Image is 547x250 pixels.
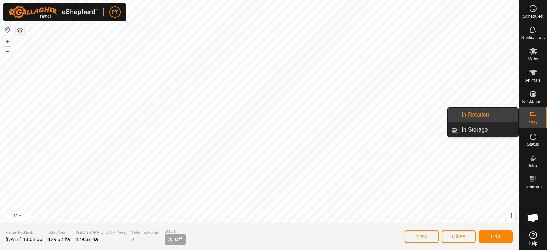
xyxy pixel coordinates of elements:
span: Watering Points [131,229,159,235]
span: Notifications [521,36,545,40]
a: Help [519,228,547,248]
span: 129.37 ha [76,236,98,242]
span: Off [174,236,182,243]
span: 129.52 ha [48,236,70,242]
button: i [507,212,515,220]
span: Total Area [48,229,70,235]
span: Infra [528,164,537,168]
span: In Rotation [462,111,489,119]
span: Virtual Paddock [6,229,42,235]
span: 2 [131,236,134,242]
button: Reset Map [3,26,12,34]
span: Schedules [523,14,543,18]
button: Map Layers [16,26,24,34]
span: PT [112,9,118,16]
span: Status [165,228,186,234]
button: – [3,47,12,55]
span: [GEOGRAPHIC_DATA] Area [76,229,126,235]
span: Mobs [528,57,538,61]
span: Animals [525,78,541,83]
span: Help [528,241,537,245]
a: In Rotation [457,108,518,122]
a: In Storage [457,123,518,137]
a: Contact Us [266,214,287,220]
span: [DATE] 18:03:56 [6,236,42,242]
li: In Rotation [448,108,518,122]
span: Neckbands [522,100,543,104]
span: Heatmap [524,185,542,189]
span: View [416,234,427,239]
img: Gallagher Logo [9,6,98,18]
button: Close [442,230,476,243]
span: i [511,213,512,219]
button: + [3,37,12,46]
span: VPs [529,121,537,125]
li: In Storage [448,123,518,137]
span: Close [452,234,465,239]
button: View [405,230,439,243]
div: Open chat [522,207,544,229]
span: Edit [491,234,500,239]
span: Status [527,142,539,147]
img: turn-off [167,236,173,242]
span: In Storage [462,126,488,134]
button: Edit [479,230,513,243]
a: Privacy Policy [231,214,258,220]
